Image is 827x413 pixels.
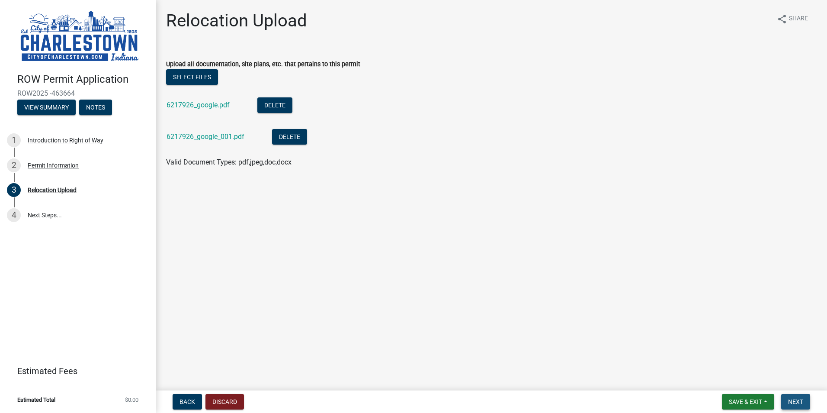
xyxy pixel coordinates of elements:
label: Upload all documentation, site plans, etc. that pertains to this permit [166,61,360,68]
img: City of Charlestown, Indiana [17,9,142,64]
span: Back [180,398,195,405]
button: Notes [79,100,112,115]
div: 4 [7,208,21,222]
div: 2 [7,158,21,172]
div: Relocation Upload [28,187,77,193]
button: Save & Exit [722,394,774,410]
button: Delete [272,129,307,145]
div: 1 [7,133,21,147]
wm-modal-confirm: Delete Document [272,133,307,142]
wm-modal-confirm: Summary [17,104,76,111]
i: share [777,14,787,24]
span: Estimated Total [17,397,55,403]
button: Back [173,394,202,410]
button: Discard [205,394,244,410]
wm-modal-confirm: Delete Document [257,102,292,110]
button: shareShare [770,10,815,27]
div: Permit Information [28,162,79,168]
span: Share [789,14,808,24]
button: View Summary [17,100,76,115]
span: Valid Document Types: pdf,jpeg,doc,docx [166,158,292,166]
button: Delete [257,97,292,113]
span: Save & Exit [729,398,762,405]
wm-modal-confirm: Notes [79,104,112,111]
div: Introduction to Right of Way [28,137,103,143]
a: 6217926_google_001.pdf [167,132,244,141]
button: Next [781,394,810,410]
button: Select files [166,69,218,85]
h1: Relocation Upload [166,10,307,31]
span: ROW2025 -463664 [17,89,138,97]
a: Estimated Fees [7,362,142,380]
span: Next [788,398,803,405]
div: 3 [7,183,21,197]
a: 6217926_google.pdf [167,101,230,109]
span: $0.00 [125,397,138,403]
h4: ROW Permit Application [17,73,149,86]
